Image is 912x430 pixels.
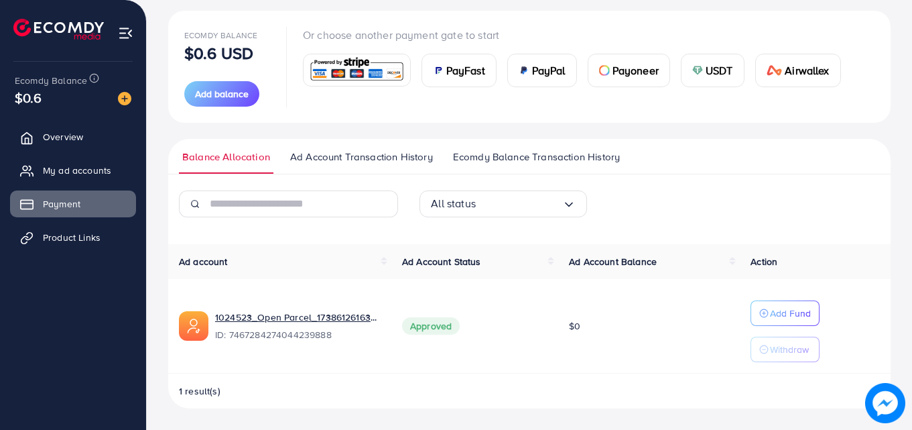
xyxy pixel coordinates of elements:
[43,164,111,177] span: My ad accounts
[402,255,481,268] span: Ad Account Status
[179,384,220,398] span: 1 result(s)
[755,54,841,87] a: cardAirwallex
[118,92,131,105] img: image
[179,311,208,341] img: ic-ads-acc.e4c84228.svg
[419,191,587,217] div: Search for option
[446,62,485,78] span: PayFast
[179,255,228,268] span: Ad account
[751,301,820,326] button: Add Fund
[599,65,610,76] img: card
[431,193,476,214] span: All status
[10,123,136,150] a: Overview
[303,27,852,43] p: Or choose another payment gate to start
[10,191,136,217] a: Payment
[476,193,562,214] input: Search for option
[10,157,136,184] a: My ad accounts
[215,328,381,341] span: ID: 7467284274044239888
[612,62,659,78] span: Payoneer
[770,305,811,321] p: Add Fund
[681,54,744,87] a: cardUSDT
[15,74,87,87] span: Ecomdy Balance
[118,25,133,41] img: menu
[43,130,83,144] span: Overview
[195,87,249,101] span: Add balance
[13,19,104,40] img: logo
[184,45,253,61] p: $0.6 USD
[865,383,905,423] img: image
[507,54,577,87] a: cardPayPal
[751,255,777,268] span: Action
[43,197,80,211] span: Payment
[692,65,703,76] img: card
[519,65,529,76] img: card
[290,150,433,164] span: Ad Account Transaction History
[588,54,670,87] a: cardPayoneer
[785,62,829,78] span: Airwallex
[43,231,101,244] span: Product Links
[453,150,620,164] span: Ecomdy Balance Transaction History
[184,30,257,41] span: Ecomdy Balance
[402,317,460,335] span: Approved
[308,56,406,85] img: card
[569,255,657,268] span: Ad Account Balance
[569,319,580,333] span: $0
[767,65,783,76] img: card
[421,54,497,87] a: cardPayFast
[215,311,381,324] a: 1024523_Open Parcel_1738612616330
[10,224,136,251] a: Product Links
[706,62,733,78] span: USDT
[303,54,411,87] a: card
[751,337,820,362] button: Withdraw
[184,81,259,107] button: Add balance
[770,341,809,358] p: Withdraw
[182,150,270,164] span: Balance Allocation
[215,311,381,341] div: <span class='underline'>1024523_Open Parcel_1738612616330</span></br>7467284274044239888
[433,65,444,76] img: card
[532,62,566,78] span: PayPal
[15,88,42,107] span: $0.6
